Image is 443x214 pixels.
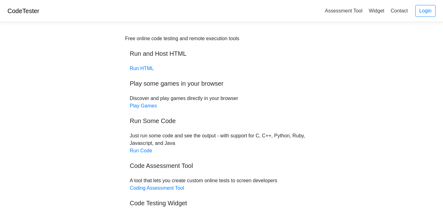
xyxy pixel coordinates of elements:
a: Widget [366,6,387,16]
a: Login [415,5,436,17]
h5: Run and Host HTML [130,50,313,57]
a: Run Code [130,148,152,153]
a: Coding Assessment Tool [130,185,184,191]
h5: Code Assessment Tool [130,162,313,169]
a: Play Games [130,103,157,108]
a: Contact [388,6,410,16]
div: Free online code testing and remote execution tools [125,35,239,42]
a: Assessment Tool [322,6,365,16]
h5: Run Some Code [130,117,313,125]
a: Run HTML [130,66,154,71]
h5: Code Testing Widget [130,199,313,207]
a: CodeTester [7,7,39,14]
h5: Play some games in your browser [130,80,313,87]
